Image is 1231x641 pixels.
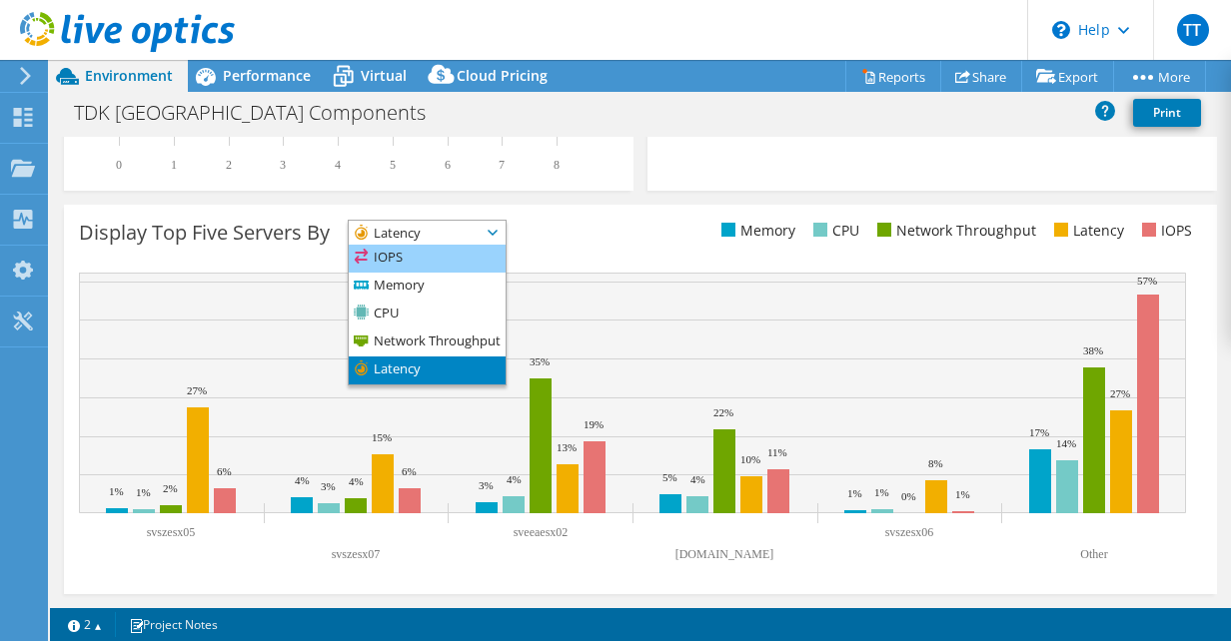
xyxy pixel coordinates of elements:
[349,221,481,245] span: Latency
[514,525,569,539] text: sveeaesx02
[767,446,787,458] text: 11%
[457,66,548,85] span: Cloud Pricing
[499,158,505,172] text: 7
[349,328,506,356] li: Network Throughput
[390,158,396,172] text: 5
[335,158,341,172] text: 4
[295,474,310,486] text: 4%
[955,488,970,500] text: 1%
[940,61,1022,92] a: Share
[402,465,417,477] text: 6%
[54,612,116,637] a: 2
[171,158,177,172] text: 1
[740,453,760,465] text: 10%
[808,220,859,242] li: CPU
[1080,547,1107,561] text: Other
[217,465,232,477] text: 6%
[115,612,232,637] a: Project Notes
[1137,220,1192,242] li: IOPS
[349,356,506,384] li: Latency
[845,61,941,92] a: Reports
[349,273,506,301] li: Memory
[885,525,934,539] text: svszesx06
[1137,275,1157,287] text: 57%
[349,245,506,273] li: IOPS
[928,457,943,469] text: 8%
[445,158,451,172] text: 6
[1052,21,1070,39] svg: \n
[1113,61,1206,92] a: More
[332,547,381,561] text: svszesx07
[136,486,151,498] text: 1%
[1049,220,1124,242] li: Latency
[584,418,604,430] text: 19%
[507,473,522,485] text: 4%
[361,66,407,85] span: Virtual
[690,473,705,485] text: 4%
[1133,99,1201,127] a: Print
[1110,387,1130,399] text: 27%
[321,480,336,492] text: 3%
[557,441,577,453] text: 13%
[349,301,506,328] li: CPU
[116,158,122,172] text: 0
[85,66,173,85] span: Environment
[187,384,207,396] text: 27%
[847,487,862,499] text: 1%
[163,482,178,494] text: 2%
[716,220,795,242] li: Memory
[479,479,494,491] text: 3%
[1056,437,1076,449] text: 14%
[349,475,364,487] text: 4%
[874,486,889,498] text: 1%
[1177,14,1209,46] span: TT
[1083,344,1103,356] text: 38%
[65,102,457,124] h1: TDK [GEOGRAPHIC_DATA] Components
[662,471,677,483] text: 5%
[1029,426,1049,438] text: 17%
[280,158,286,172] text: 3
[530,355,550,367] text: 35%
[872,220,1036,242] li: Network Throughput
[223,66,311,85] span: Performance
[1021,61,1114,92] a: Export
[147,525,196,539] text: svszesx05
[226,158,232,172] text: 2
[675,547,774,561] text: [DOMAIN_NAME]
[901,490,916,502] text: 0%
[713,406,733,418] text: 22%
[554,158,560,172] text: 8
[372,431,392,443] text: 15%
[109,485,124,497] text: 1%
